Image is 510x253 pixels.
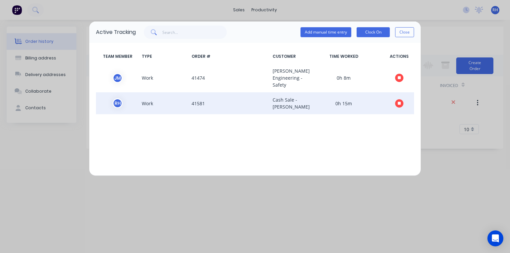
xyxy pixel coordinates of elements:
[270,53,303,59] span: CUSTOMER
[300,27,351,37] button: Add manual time entry
[113,98,123,108] div: R H
[189,96,270,110] span: 41581
[303,96,384,110] span: 0h 15m
[189,67,270,88] span: 41474
[139,67,189,88] span: Work
[189,53,270,59] span: ORDER #
[139,96,189,110] span: Work
[395,27,414,37] button: Close
[113,73,123,83] div: J M
[96,28,136,36] div: Active Tracking
[270,96,303,110] span: Cash Sale - [PERSON_NAME]
[303,67,384,88] span: 0h 8m
[139,53,189,59] span: TYPE
[162,26,227,39] input: Search...
[303,53,384,59] span: TIME WORKED
[487,230,503,246] div: Open Intercom Messenger
[270,67,303,88] span: [PERSON_NAME] Engineering - Safety
[357,27,390,37] button: Clock On
[96,53,139,59] span: TEAM MEMBER
[384,53,414,59] span: ACTIONS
